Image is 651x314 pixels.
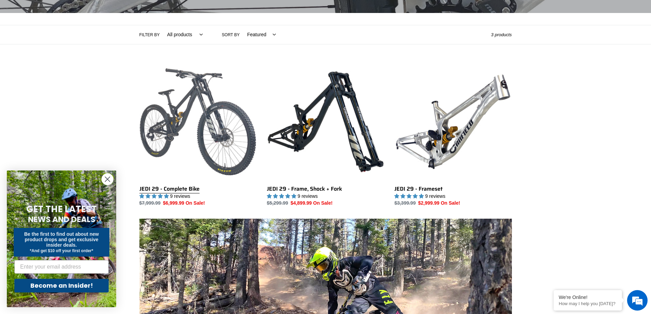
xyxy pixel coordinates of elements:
p: How may I help you today? [559,301,617,306]
span: 3 products [491,32,512,37]
button: Become an Insider! [14,279,109,292]
span: GET THE LATEST [26,203,97,215]
span: Be the first to find out about new product drops and get exclusive insider deals. [24,231,99,248]
span: *And get $10 off your first order* [30,248,93,253]
label: Filter by [139,32,160,38]
span: NEWS AND DEALS [28,214,95,225]
button: Close dialog [101,173,113,185]
label: Sort by [222,32,240,38]
input: Enter your email address [14,260,109,274]
div: We're Online! [559,295,617,300]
